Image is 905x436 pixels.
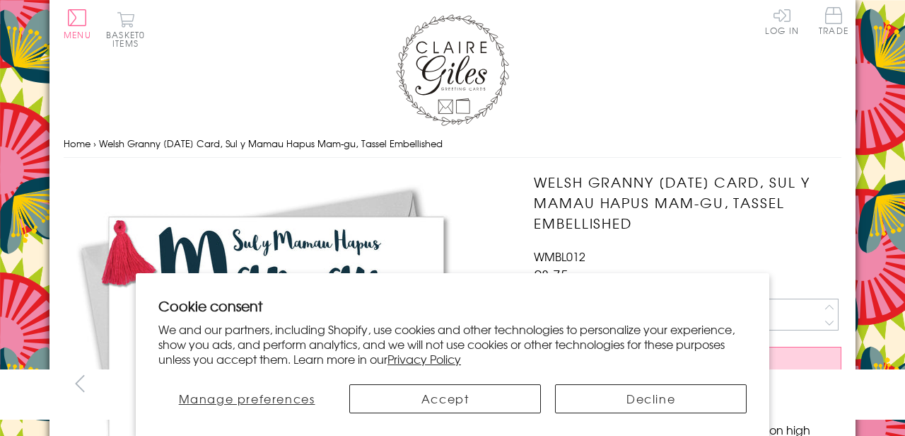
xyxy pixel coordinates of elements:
span: Welsh Granny [DATE] Card, Sul y Mamau Hapus Mam-gu, Tassel Embellished [99,137,443,150]
button: Menu [64,9,91,39]
span: Menu [64,28,91,41]
p: We and our partners, including Shopify, use cookies and other technologies to personalize your ex... [158,322,747,366]
a: Trade [819,7,848,38]
span: › [93,137,96,150]
button: Accept [349,384,541,413]
span: WMBL012 [534,248,585,265]
a: Privacy Policy [387,350,461,367]
h1: Welsh Granny [DATE] Card, Sul y Mamau Hapus Mam-gu, Tassel Embellished [534,172,841,233]
span: £3.75 [534,265,568,285]
button: prev [64,367,95,399]
span: Manage preferences [179,390,315,407]
button: Manage preferences [158,384,335,413]
a: Home [64,137,90,150]
img: Claire Giles Greetings Cards [396,14,509,126]
a: Log In [765,7,799,35]
h2: Cookie consent [158,296,747,316]
span: Trade [819,7,848,35]
button: Decline [555,384,747,413]
span: 0 items [112,28,145,50]
nav: breadcrumbs [64,130,841,159]
button: Basket0 items [106,11,145,47]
